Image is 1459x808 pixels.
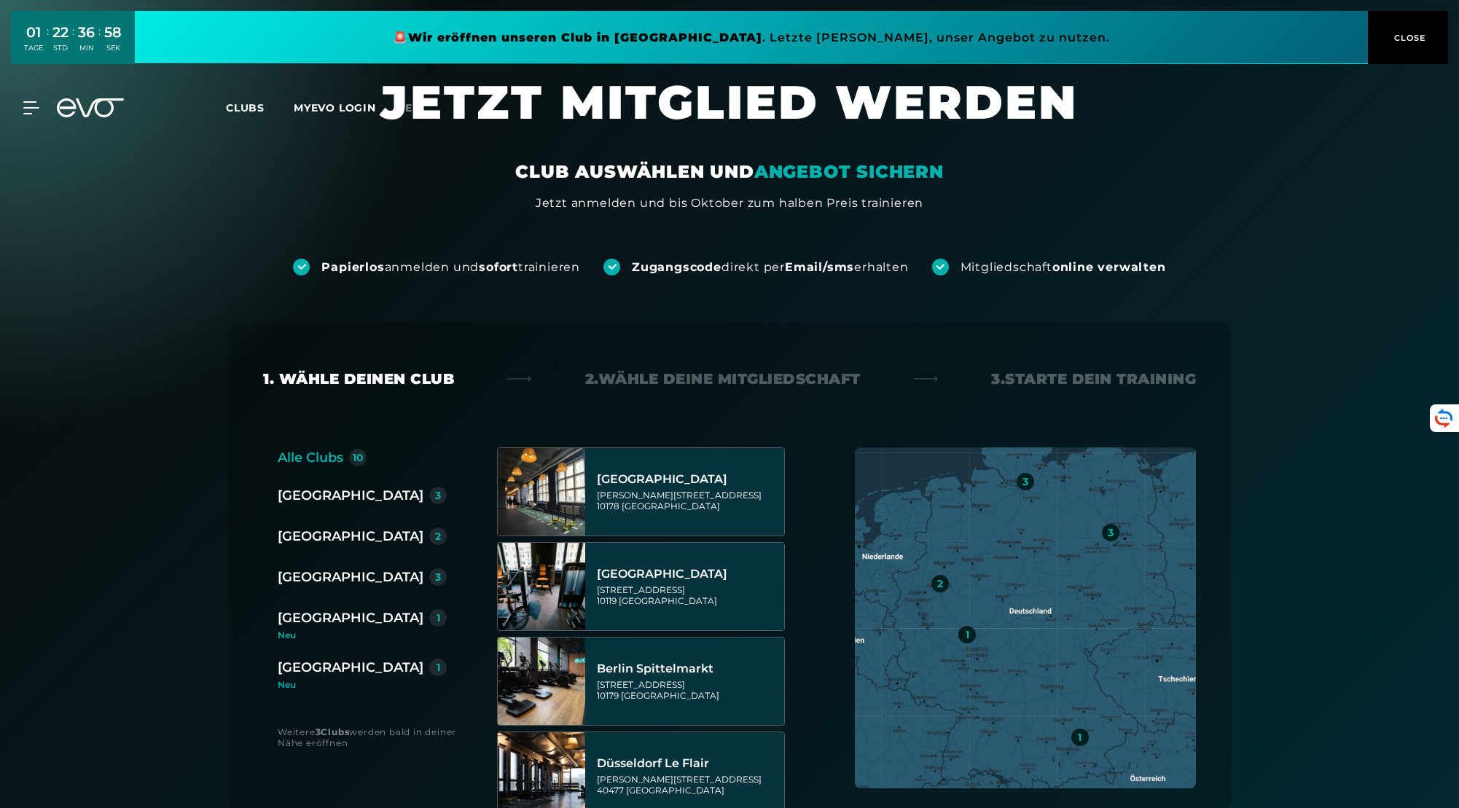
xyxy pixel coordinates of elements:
div: 36 [78,22,95,43]
a: Clubs [226,101,294,114]
img: Berlin Spittelmarkt [498,638,585,725]
div: 1 [966,629,969,640]
strong: sofort [479,260,518,274]
div: Berlin Spittelmarkt [597,662,780,676]
div: STD [52,43,69,53]
img: map [855,447,1196,788]
div: [PERSON_NAME][STREET_ADDRESS] 40477 [GEOGRAPHIC_DATA] [597,774,780,796]
img: Berlin Alexanderplatz [498,448,585,536]
a: MYEVO LOGIN [294,101,376,114]
div: anmelden und trainieren [321,259,580,275]
div: 3 [1108,527,1114,538]
div: 3 [1022,476,1028,487]
div: : [47,23,49,62]
div: [GEOGRAPHIC_DATA] [278,657,423,678]
span: CLOSE [1390,31,1426,44]
div: 1 [1078,732,1081,742]
strong: Papierlos [321,260,384,274]
div: direkt per erhalten [632,259,908,275]
div: 3. Starte dein Training [991,369,1196,389]
div: [STREET_ADDRESS] 10179 [GEOGRAPHIC_DATA] [597,679,780,701]
img: Berlin Rosenthaler Platz [498,543,585,630]
strong: online verwalten [1052,260,1166,274]
div: SEK [104,43,122,53]
div: [PERSON_NAME][STREET_ADDRESS] 10178 [GEOGRAPHIC_DATA] [597,490,780,511]
div: [STREET_ADDRESS] 10119 [GEOGRAPHIC_DATA] [597,584,780,606]
div: Jetzt anmelden und bis Oktober zum halben Preis trainieren [536,195,923,212]
a: en [405,100,439,117]
div: TAGE [24,43,43,53]
div: Alle Clubs [278,447,343,468]
div: 1 [437,613,440,623]
span: en [405,101,421,114]
div: 1 [437,662,440,672]
div: CLUB AUSWÄHLEN UND [515,160,943,184]
div: 22 [52,22,69,43]
strong: 3 [316,726,321,737]
div: Neu [278,680,447,689]
div: [GEOGRAPHIC_DATA] [597,472,780,487]
div: Neu [278,631,458,640]
button: CLOSE [1368,11,1448,64]
div: [GEOGRAPHIC_DATA] [278,485,423,506]
div: : [72,23,74,62]
div: Mitgliedschaft [961,259,1166,275]
div: : [98,23,101,62]
strong: Zugangscode [632,260,721,274]
div: [GEOGRAPHIC_DATA] [278,608,423,628]
strong: Clubs [321,726,349,737]
div: [GEOGRAPHIC_DATA] [278,567,423,587]
div: 2 [937,578,943,589]
div: [GEOGRAPHIC_DATA] [278,526,423,546]
div: 3 [435,490,441,501]
div: 2. Wähle deine Mitgliedschaft [585,369,861,389]
div: 01 [24,22,43,43]
div: 58 [104,22,122,43]
div: [GEOGRAPHIC_DATA] [597,567,780,581]
div: 10 [353,452,364,463]
div: 3 [435,572,441,582]
div: 1. Wähle deinen Club [263,369,454,389]
div: Düsseldorf Le Flair [597,756,780,771]
div: Weitere werden bald in deiner Nähe eröffnen [278,726,468,748]
em: ANGEBOT SICHERN [754,161,944,182]
div: 2 [435,531,441,541]
div: MIN [78,43,95,53]
strong: Email/sms [785,260,854,274]
span: Clubs [226,101,265,114]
